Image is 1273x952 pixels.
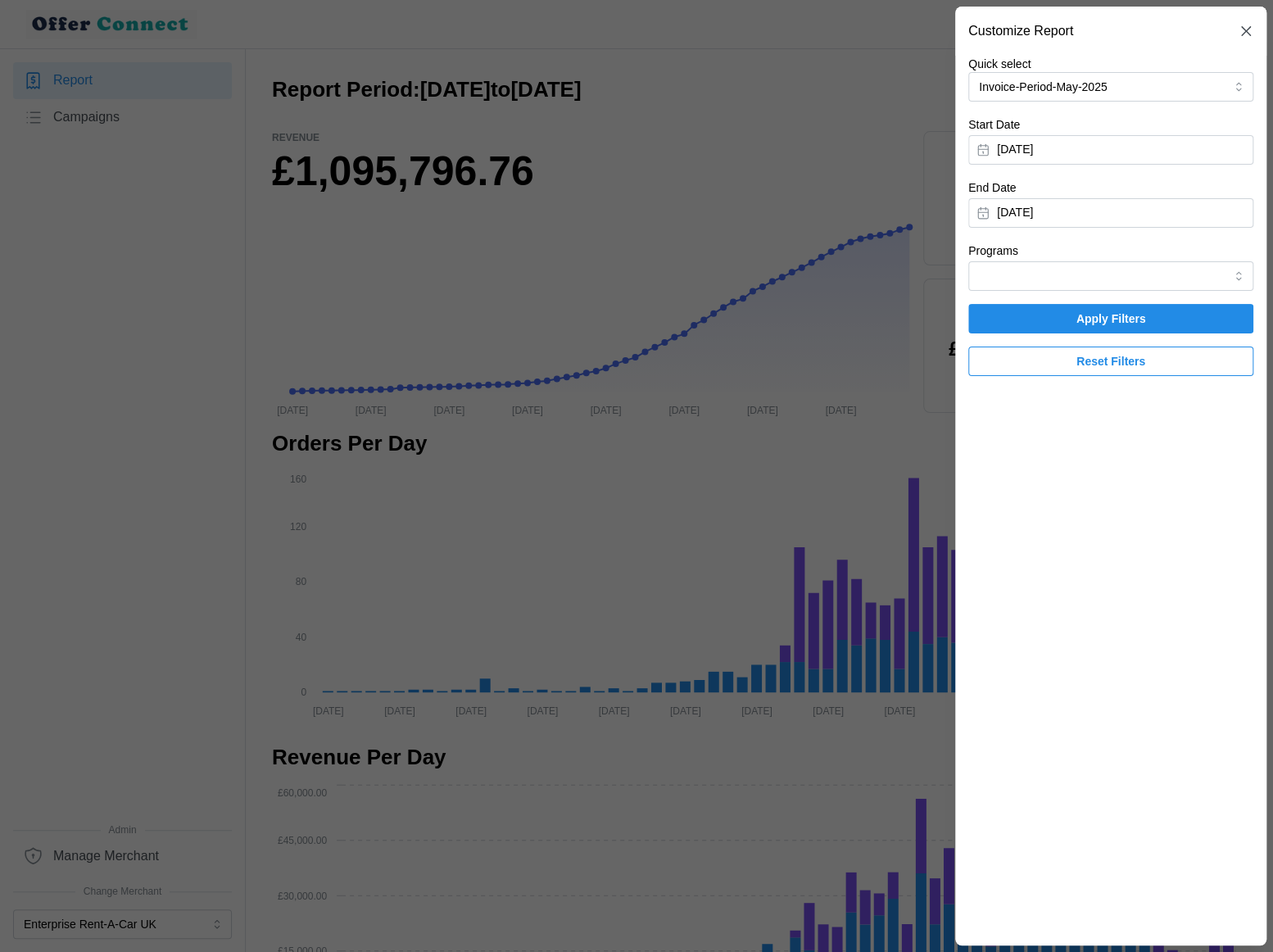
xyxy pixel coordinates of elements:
[968,198,1253,228] button: [DATE]
[1076,305,1146,333] span: Apply Filters
[968,72,1253,102] button: Invoice-Period-May-2025
[968,25,1073,38] h2: Customize Report
[968,135,1253,165] button: [DATE]
[968,243,1018,261] label: Programs
[968,304,1253,333] button: Apply Filters
[968,347,1253,376] button: Reset Filters
[968,56,1253,72] p: Quick select
[968,116,1020,134] label: Start Date
[1076,347,1145,375] span: Reset Filters
[968,179,1016,197] label: End Date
